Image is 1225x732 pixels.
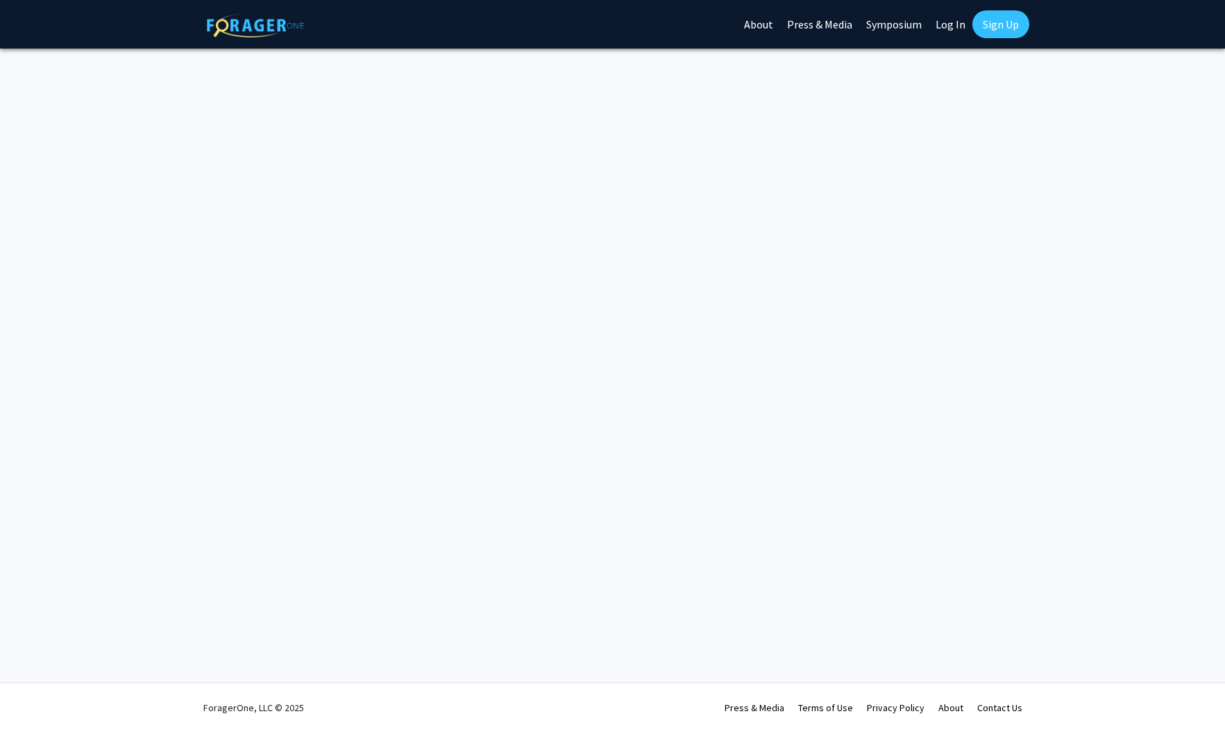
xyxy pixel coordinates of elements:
a: Terms of Use [798,701,853,714]
div: ForagerOne, LLC © 2025 [203,683,304,732]
img: ForagerOne Logo [207,13,304,37]
a: Privacy Policy [867,701,924,714]
a: Contact Us [977,701,1022,714]
a: Sign Up [972,10,1029,38]
a: About [938,701,963,714]
a: Press & Media [725,701,784,714]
